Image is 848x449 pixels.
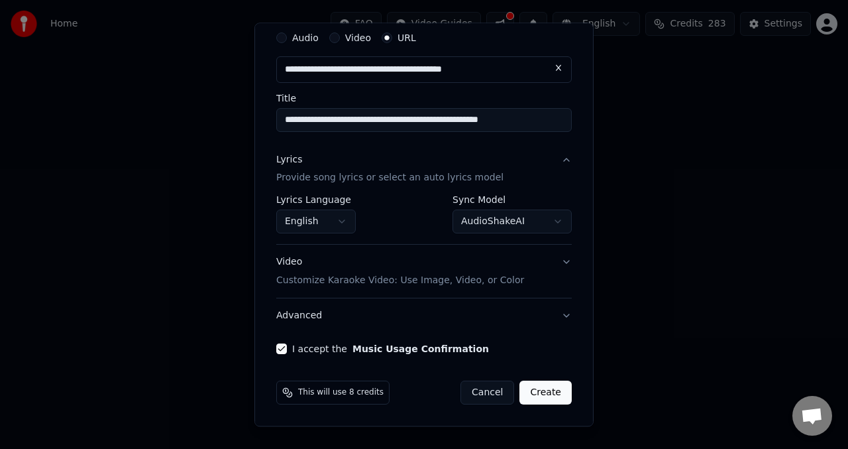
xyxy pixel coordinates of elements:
label: URL [397,33,416,42]
div: Lyrics [276,153,302,166]
p: Customize Karaoke Video: Use Image, Video, or Color [276,275,524,288]
div: LyricsProvide song lyrics or select an auto lyrics model [276,196,572,245]
button: VideoCustomize Karaoke Video: Use Image, Video, or Color [276,245,572,298]
label: Audio [292,33,319,42]
div: Video [276,256,524,288]
label: Lyrics Language [276,196,356,205]
span: This will use 8 credits [298,388,384,399]
button: I accept the [352,345,489,354]
label: Video [345,33,371,42]
button: LyricsProvide song lyrics or select an auto lyrics model [276,143,572,196]
p: Provide song lyrics or select an auto lyrics model [276,172,503,185]
button: Create [519,381,572,405]
button: Cancel [460,381,514,405]
label: Title [276,94,572,103]
label: I accept the [292,345,489,354]
label: Sync Model [452,196,572,205]
button: Advanced [276,299,572,334]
